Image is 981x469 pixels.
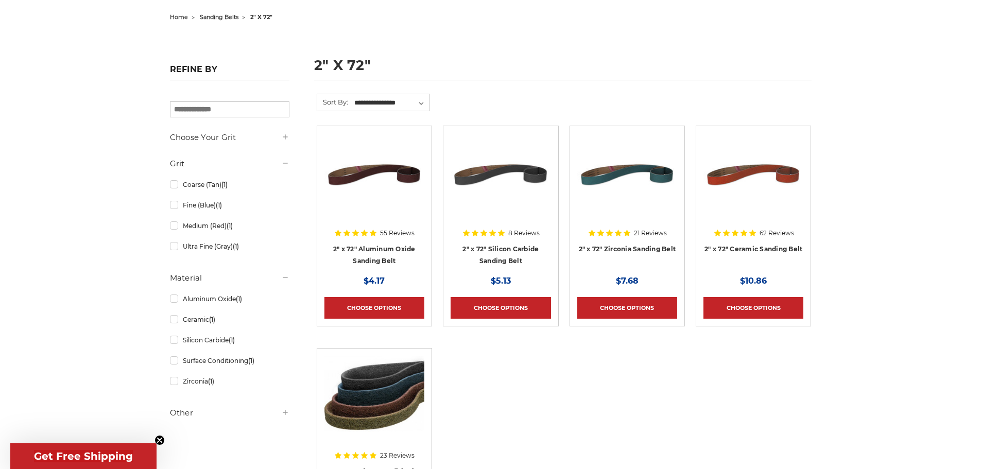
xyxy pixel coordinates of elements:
a: 2" x 72" Aluminum Oxide Pipe Sanding Belt [324,133,424,265]
img: 2" x 72" Aluminum Oxide Pipe Sanding Belt [324,133,424,216]
a: Silicon Carbide [170,331,289,349]
span: $7.68 [616,276,639,286]
a: Ultra Fine (Gray) [170,237,289,255]
span: (1) [208,377,214,385]
a: Surface Conditioning [170,352,289,370]
a: Choose Options [324,297,424,319]
span: $4.17 [364,276,385,286]
span: (1) [233,242,239,250]
button: Close teaser [154,435,165,445]
span: (1) [221,181,228,188]
span: $5.13 [491,276,511,286]
span: $10.86 [740,276,767,286]
a: Fine (Blue) [170,196,289,214]
span: 2" x 72" [250,13,272,21]
img: 2" x 72" Silicon Carbide File Belt [451,133,550,216]
h5: Choose Your Grit [170,131,289,144]
img: 2" x 72" Ceramic Pipe Sanding Belt [703,133,803,216]
span: (1) [248,357,254,364]
a: Medium (Red) [170,217,289,235]
a: 2" x 72" Zirconia Pipe Sanding Belt [577,133,677,265]
span: (1) [229,336,235,344]
a: Aluminum Oxide [170,290,289,308]
label: Sort By: [317,94,348,110]
span: (1) [236,295,242,303]
a: Choose Options [577,297,677,319]
h1: 2" x 72" [314,58,812,80]
div: Get Free ShippingClose teaser [10,443,157,469]
a: 2" x 72" Silicon Carbide File Belt [451,133,550,265]
span: (1) [209,316,215,323]
span: (1) [216,201,222,209]
h5: Other [170,407,289,419]
img: 2"x72" Surface Conditioning Sanding Belts [324,356,424,438]
a: 2" x 72" Ceramic Pipe Sanding Belt [703,133,803,265]
img: 2" x 72" Zirconia Pipe Sanding Belt [577,133,677,216]
select: Sort By: [353,95,429,111]
a: Ceramic [170,310,289,328]
a: sanding belts [200,13,238,21]
a: home [170,13,188,21]
a: Zirconia [170,372,289,390]
a: Choose Options [703,297,803,319]
h5: Material [170,272,289,284]
a: Choose Options [451,297,550,319]
h5: Refine by [170,64,289,80]
span: (1) [227,222,233,230]
a: Coarse (Tan) [170,176,289,194]
h5: Grit [170,158,289,170]
span: Get Free Shipping [34,450,133,462]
